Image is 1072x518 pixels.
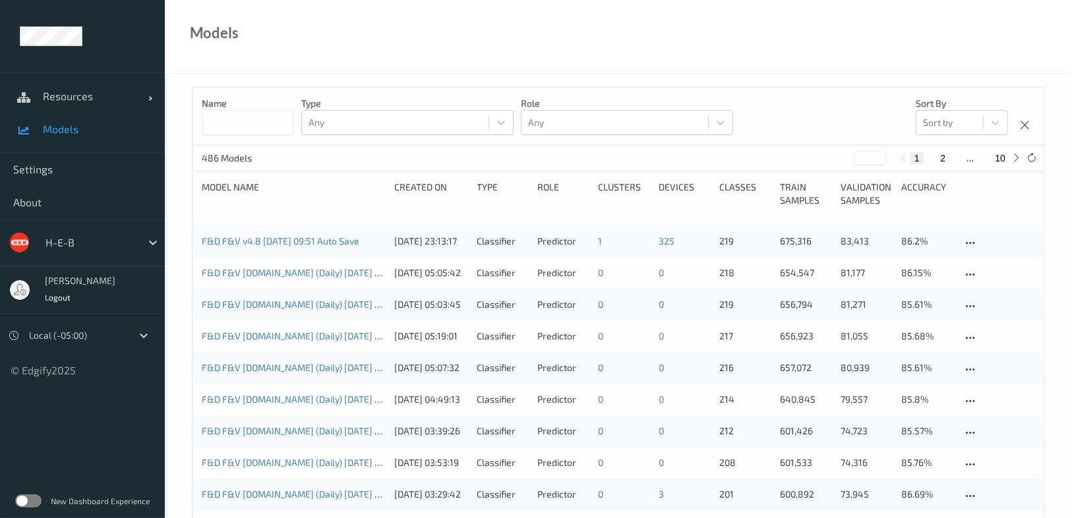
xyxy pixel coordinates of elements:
[598,235,602,246] a: 1
[780,361,831,374] p: 657,072
[719,298,771,311] p: 219
[537,330,589,343] div: Predictor
[202,362,494,373] a: F&D F&V [DOMAIN_NAME] (Daily) [DATE] 16:30 [DATE] 16:30 Auto Save
[991,152,1009,164] button: 10
[598,488,603,500] a: 0
[963,152,978,164] button: ...
[659,299,664,310] a: 0
[202,393,494,405] a: F&D F&V [DOMAIN_NAME] (Daily) [DATE] 16:30 [DATE] 16:30 Auto Save
[537,235,589,248] div: Predictor
[916,97,1008,110] p: Sort by
[394,330,467,343] div: [DATE] 05:19:01
[598,299,603,310] a: 0
[477,456,529,469] div: Classifier
[477,361,529,374] div: Classifier
[901,456,953,469] p: 85.76%
[659,457,664,468] a: 0
[477,298,529,311] div: Classifier
[719,266,771,279] p: 218
[537,488,589,501] div: Predictor
[190,26,239,40] div: Models
[659,425,664,436] a: 0
[598,393,603,405] a: 0
[901,424,953,438] p: 85.57%
[719,393,771,406] p: 214
[477,424,529,438] div: Classifier
[394,266,467,279] div: [DATE] 05:05:42
[841,424,892,438] p: 74,723
[394,424,467,438] div: [DATE] 03:39:26
[719,456,771,469] p: 208
[202,299,494,310] a: F&D F&V [DOMAIN_NAME] (Daily) [DATE] 16:30 [DATE] 16:30 Auto Save
[780,330,831,343] p: 656,923
[841,456,892,469] p: 74,316
[202,235,359,246] a: F&D F&V v4.8 [DATE] 09:51 Auto Save
[780,235,831,248] p: 675,316
[901,393,953,406] p: 85.8%
[202,488,494,500] a: F&D F&V [DOMAIN_NAME] (Daily) [DATE] 16:30 [DATE] 16:30 Auto Save
[659,393,664,405] a: 0
[394,488,467,501] div: [DATE] 03:29:42
[202,425,494,436] a: F&D F&V [DOMAIN_NAME] (Daily) [DATE] 16:30 [DATE] 16:30 Auto Save
[841,361,892,374] p: 80,939
[301,97,514,110] p: Type
[537,266,589,279] div: Predictor
[901,266,953,279] p: 86.15%
[598,457,603,468] a: 0
[477,488,529,501] div: Classifier
[477,330,529,343] div: Classifier
[936,152,949,164] button: 2
[202,330,494,341] a: F&D F&V [DOMAIN_NAME] (Daily) [DATE] 16:30 [DATE] 16:30 Auto Save
[780,393,831,406] p: 640,845
[901,488,953,501] p: 86.69%
[537,456,589,469] div: Predictor
[537,424,589,438] div: Predictor
[719,235,771,248] p: 219
[394,181,467,207] div: Created On
[477,235,529,248] div: Classifier
[537,361,589,374] div: Predictor
[521,97,733,110] p: Role
[659,330,664,341] a: 0
[537,393,589,406] div: Predictor
[477,266,529,279] div: Classifier
[394,235,467,248] div: [DATE] 23:13:17
[901,330,953,343] p: 85.68%
[477,181,529,207] div: Type
[841,235,892,248] p: 83,413
[598,425,603,436] a: 0
[719,361,771,374] p: 216
[659,362,664,373] a: 0
[780,298,831,311] p: 656,794
[537,298,589,311] div: Predictor
[537,181,589,207] div: Role
[477,393,529,406] div: Classifier
[901,181,953,207] div: Accuracy
[901,361,953,374] p: 85.61%
[780,456,831,469] p: 601,533
[202,457,494,468] a: F&D F&V [DOMAIN_NAME] (Daily) [DATE] 16:30 [DATE] 16:30 Auto Save
[780,488,831,501] p: 600,892
[901,235,953,248] p: 86.2%
[841,330,892,343] p: 81,055
[780,181,831,207] div: Train Samples
[841,298,892,311] p: 81,271
[719,181,771,207] div: Classes
[910,152,924,164] button: 1
[901,298,953,311] p: 85.61%
[202,97,294,110] p: Name
[659,181,710,207] div: devices
[202,267,494,278] a: F&D F&V [DOMAIN_NAME] (Daily) [DATE] 16:30 [DATE] 16:30 Auto Save
[780,266,831,279] p: 654,547
[394,456,467,469] div: [DATE] 03:53:19
[202,152,301,165] p: 486 Models
[598,181,649,207] div: clusters
[394,298,467,311] div: [DATE] 05:03:45
[659,267,664,278] a: 0
[719,424,771,438] p: 212
[659,488,664,500] a: 3
[394,361,467,374] div: [DATE] 05:07:32
[598,362,603,373] a: 0
[719,488,771,501] p: 201
[841,266,892,279] p: 81,177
